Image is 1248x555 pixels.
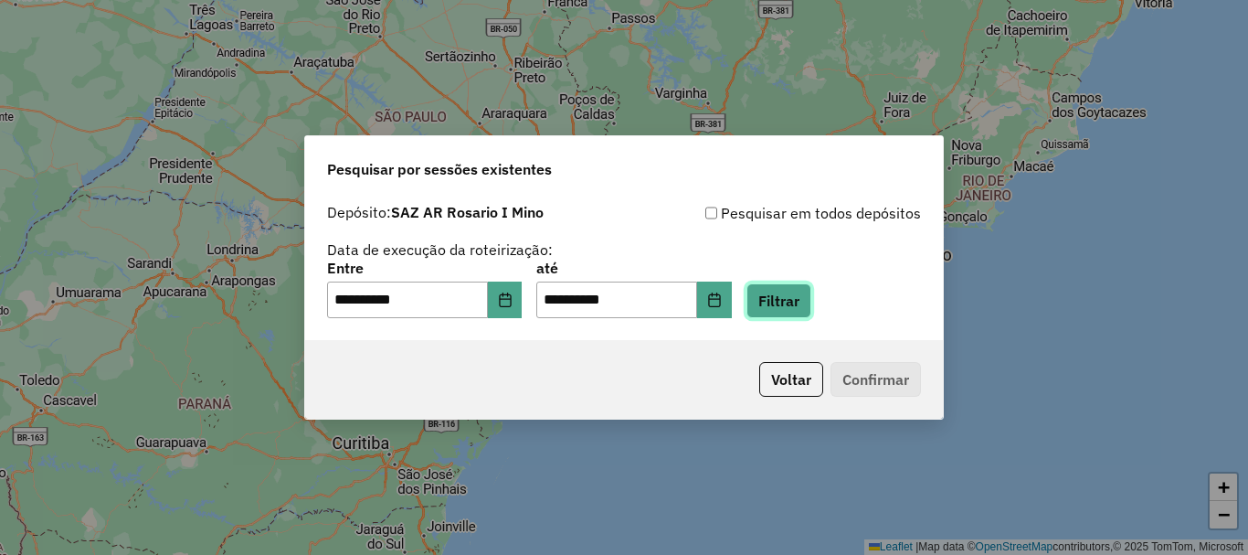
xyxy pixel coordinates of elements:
[697,282,732,318] button: Choose Date
[624,202,921,224] div: Pesquisar em todos depósitos
[327,201,544,223] label: Depósito:
[391,203,544,221] strong: SAZ AR Rosario I Mino
[488,282,523,318] button: Choose Date
[759,362,823,397] button: Voltar
[327,158,552,180] span: Pesquisar por sessões existentes
[327,257,522,279] label: Entre
[746,283,811,318] button: Filtrar
[327,239,553,261] label: Data de execução da roteirização:
[536,257,731,279] label: até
